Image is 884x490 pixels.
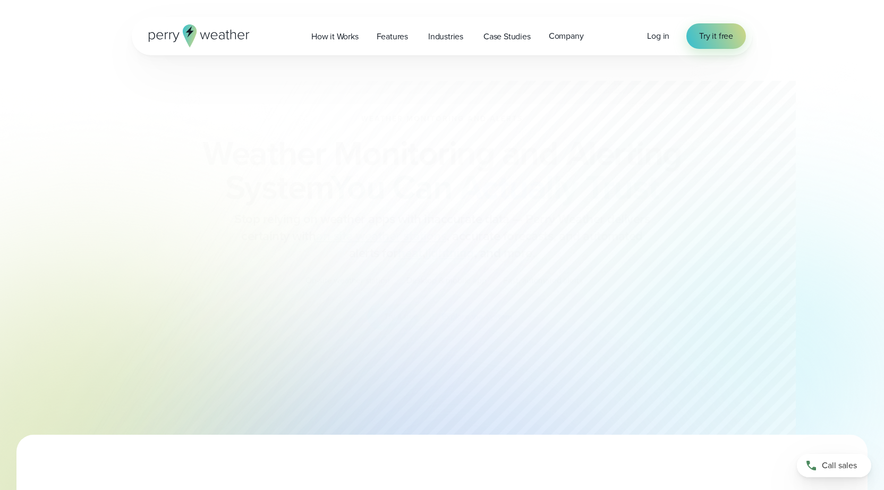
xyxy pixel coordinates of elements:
a: Call sales [797,454,871,477]
a: Case Studies [474,26,540,47]
span: How it Works [311,30,359,43]
span: Industries [428,30,463,43]
span: Company [549,30,584,43]
a: How it Works [302,26,368,47]
span: Call sales [822,459,857,472]
span: Try it free [699,30,733,43]
a: Try it free [686,23,746,49]
span: Features [377,30,408,43]
a: Log in [647,30,669,43]
span: Log in [647,30,669,42]
span: Case Studies [483,30,531,43]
